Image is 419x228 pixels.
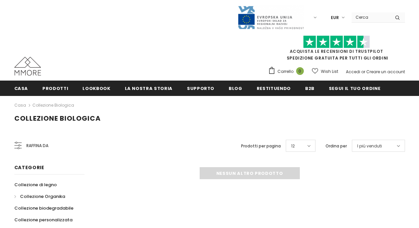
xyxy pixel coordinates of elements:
[305,85,315,92] span: B2B
[352,12,390,22] input: Search Site
[229,81,242,96] a: Blog
[82,85,110,92] span: Lookbook
[329,81,380,96] a: Segui il tuo ordine
[326,143,347,149] label: Ordina per
[14,114,101,123] span: Collezione biologica
[14,81,28,96] a: Casa
[14,57,41,76] img: Casi MMORE
[312,66,338,77] a: Wish List
[14,85,28,92] span: Casa
[257,81,291,96] a: Restituendo
[296,67,304,75] span: 0
[257,85,291,92] span: Restituendo
[329,85,380,92] span: Segui il tuo ordine
[14,214,72,226] a: Collezione personalizzata
[361,69,365,75] span: or
[229,85,242,92] span: Blog
[241,143,281,149] label: Prodotti per pagina
[14,182,57,188] span: Collezione di legno
[26,142,48,149] span: Raffina da
[366,69,405,75] a: Creare un account
[42,85,68,92] span: Prodotti
[14,205,73,211] span: Collezione biodegradabile
[14,164,44,171] span: Categorie
[357,143,382,149] span: I più venduti
[14,179,57,191] a: Collezione di legno
[14,202,73,214] a: Collezione biodegradabile
[42,81,68,96] a: Prodotti
[321,68,338,75] span: Wish List
[14,217,72,223] span: Collezione personalizzata
[303,35,370,48] img: Fidati di Pilot Stars
[268,67,307,77] a: Carrello 0
[268,38,405,61] span: SPEDIZIONE GRATUITA PER TUTTI GLI ORDINI
[20,193,65,200] span: Collezione Organika
[277,68,293,75] span: Carrello
[125,81,173,96] a: La nostra storia
[14,101,26,109] a: Casa
[187,81,214,96] a: supporto
[82,81,110,96] a: Lookbook
[290,48,383,54] a: Acquista le recensioni di TrustPilot
[346,69,360,75] a: Accedi
[237,5,304,30] img: Javni Razpis
[331,14,339,21] span: EUR
[237,14,304,20] a: Javni Razpis
[305,81,315,96] a: B2B
[14,191,65,202] a: Collezione Organika
[125,85,173,92] span: La nostra storia
[187,85,214,92] span: supporto
[291,143,295,149] span: 12
[32,102,74,108] a: Collezione biologica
